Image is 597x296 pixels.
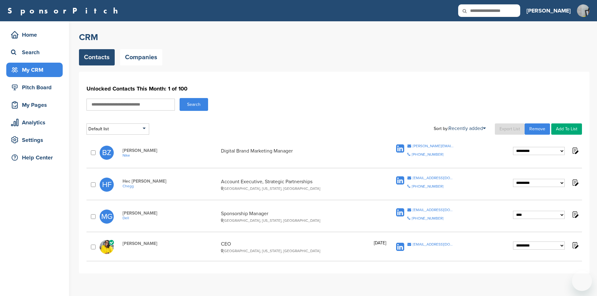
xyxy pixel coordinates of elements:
[100,240,116,254] a: Untitled design (1)
[6,45,63,60] a: Search
[100,210,114,224] span: MG
[123,153,218,158] a: Nike
[180,98,208,111] button: Search
[413,176,454,180] div: [EMAIL_ADDRESS][DOMAIN_NAME]
[6,150,63,165] a: Help Center
[448,125,486,132] a: Recently added
[9,82,63,93] div: Pitch Board
[221,179,371,191] div: Account Executive, Strategic Partnerships
[221,249,371,253] div: [GEOGRAPHIC_DATA], [US_STATE], [GEOGRAPHIC_DATA]
[413,242,454,246] span: [EMAIL_ADDRESS][DOMAIN_NAME]
[221,210,371,223] div: Sponsorship Manager
[100,178,114,192] span: HF
[526,4,571,18] a: [PERSON_NAME]
[221,218,371,223] div: [GEOGRAPHIC_DATA], [US_STATE], [GEOGRAPHIC_DATA]
[413,208,454,212] div: [EMAIL_ADDRESS][DOMAIN_NAME]
[571,241,579,249] img: Notes
[221,186,371,191] div: [GEOGRAPHIC_DATA], [US_STATE], [GEOGRAPHIC_DATA]
[374,241,386,253] div: [DATE]
[495,123,525,135] a: Export List
[6,63,63,77] a: My CRM
[413,144,454,148] div: [PERSON_NAME][EMAIL_ADDRESS][PERSON_NAME][DOMAIN_NAME]
[123,184,218,188] a: Chegg
[6,133,63,147] a: Settings
[9,152,63,163] div: Help Center
[526,6,571,15] h3: [PERSON_NAME]
[6,28,63,42] a: Home
[571,210,579,218] img: Notes
[123,241,218,246] span: [PERSON_NAME]
[79,32,589,43] h2: CRM
[123,179,218,184] span: Hec [PERSON_NAME]
[6,115,63,130] a: Analytics
[123,210,218,216] span: [PERSON_NAME]
[571,179,579,186] img: Notes
[9,99,63,111] div: My Pages
[412,153,443,156] div: [PHONE_NUMBER]
[86,123,149,135] div: Default list
[572,271,592,291] iframe: Button to launch messaging window
[221,241,371,253] div: CEO
[79,49,115,65] a: Contacts
[525,123,550,135] a: Remove
[221,148,371,158] div: Digital Brand Marketing Manager
[120,49,162,65] a: Companies
[434,126,486,131] div: Sort by:
[123,216,218,220] a: Dell
[571,147,579,154] img: Notes
[412,216,443,220] div: [PHONE_NUMBER]
[9,134,63,146] div: Settings
[123,148,218,153] span: [PERSON_NAME]
[6,80,63,95] a: Pitch Board
[6,98,63,112] a: My Pages
[9,29,63,40] div: Home
[100,240,114,254] img: Untitled design (1)
[9,47,63,58] div: Search
[8,7,122,15] a: SponsorPitch
[100,146,114,160] span: BZ
[86,83,582,94] h1: Unlocked Contacts This Month: 1 of 100
[9,64,63,75] div: My CRM
[9,117,63,128] div: Analytics
[412,184,443,188] div: [PHONE_NUMBER]
[551,123,582,135] a: Add To List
